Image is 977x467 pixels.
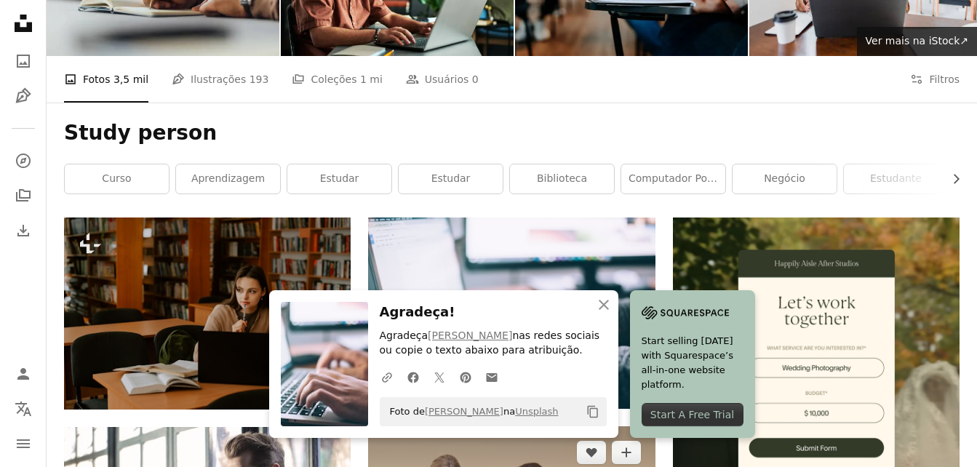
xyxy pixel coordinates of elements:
[9,9,38,41] a: Início — Unsplash
[630,290,755,438] a: Start selling [DATE] with Squarespace’s all-in-one website platform.Start A Free Trial
[172,56,268,103] a: Ilustrações 193
[479,362,505,391] a: Compartilhar por e-mail
[64,307,351,320] a: uma mulher sentada em uma mesa em frente a um computador portátil
[943,164,960,193] button: rolar lista para a direita
[426,362,452,391] a: Compartilhar no Twitter
[360,71,383,87] span: 1 mi
[844,164,948,193] a: estudante
[380,302,607,323] h3: Agradeça!
[9,429,38,458] button: Menu
[9,394,38,423] button: Idioma
[250,71,269,87] span: 193
[368,217,655,409] img: person using MacBook Pro
[380,329,607,358] p: Agradeça nas redes sociais ou copie o texto abaixo para atribuição.
[733,164,837,193] a: negócio
[9,81,38,111] a: Ilustrações
[642,403,743,426] div: Start A Free Trial
[472,71,479,87] span: 0
[577,441,606,464] button: Curtir
[176,164,280,193] a: aprendizagem
[400,362,426,391] a: Compartilhar no Facebook
[428,330,512,341] a: [PERSON_NAME]
[612,441,641,464] button: Adicionar à coleção
[287,164,391,193] a: estudar
[64,217,351,409] img: uma mulher sentada em uma mesa em frente a um computador portátil
[621,164,725,193] a: computador portátil
[399,164,503,193] a: Estudar
[452,362,479,391] a: Compartilhar no Pinterest
[642,302,729,324] img: file-1705255347840-230a6ab5bca9image
[9,216,38,245] a: Histórico de downloads
[292,56,382,103] a: Coleções 1 mi
[910,56,960,103] button: Filtros
[406,56,479,103] a: Usuários 0
[425,406,503,417] a: [PERSON_NAME]
[866,35,968,47] span: Ver mais na iStock ↗
[9,146,38,175] a: Explorar
[515,406,558,417] a: Unsplash
[9,359,38,388] a: Entrar / Cadastrar-se
[9,47,38,76] a: Fotos
[857,27,977,56] a: Ver mais na iStock↗
[9,181,38,210] a: Coleções
[64,120,960,146] h1: Study person
[65,164,169,193] a: curso
[581,399,605,424] button: Copiar para a área de transferência
[642,334,743,392] span: Start selling [DATE] with Squarespace’s all-in-one website platform.
[510,164,614,193] a: biblioteca
[383,400,559,423] span: Foto de na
